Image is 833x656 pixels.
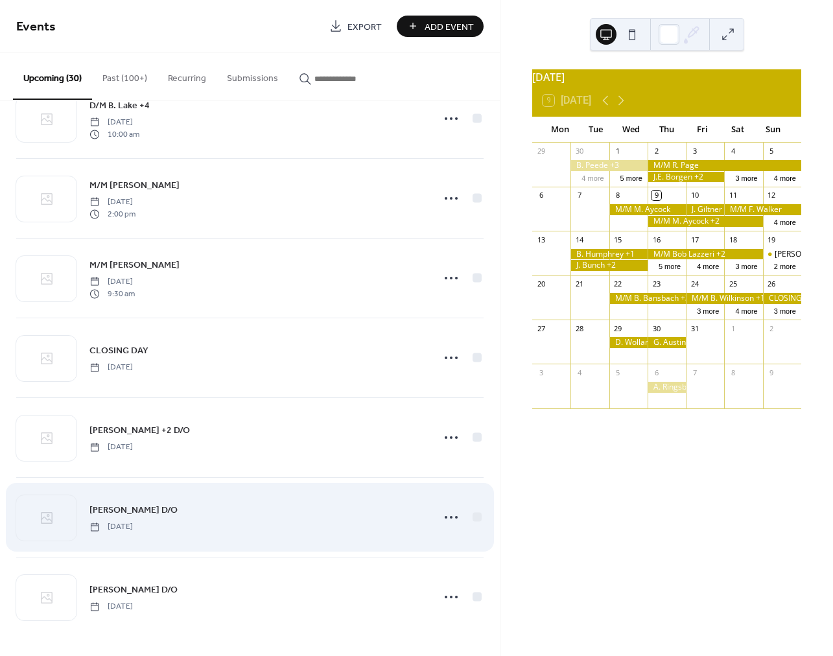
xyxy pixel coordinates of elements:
span: [PERSON_NAME] +2 D/O [89,424,190,438]
div: 11 [728,191,738,200]
span: [DATE] [89,276,135,288]
button: 4 more [769,172,801,183]
span: [DATE] [89,362,133,373]
button: 4 more [576,172,609,183]
div: 2 [767,323,777,333]
span: M/M [PERSON_NAME] [89,179,180,193]
button: 3 more [769,305,801,316]
div: 23 [651,279,661,289]
div: 22 [613,279,623,289]
div: 3 [536,368,546,377]
div: B. Peede +3 [570,160,648,171]
div: Sat [720,117,756,143]
div: 9 [767,368,777,377]
span: [DATE] [89,441,133,453]
div: M/M B. Bansbach +3 [609,293,686,304]
div: 13 [536,235,546,244]
div: 1 [728,323,738,333]
div: B. Humphrey +1 [570,249,648,260]
div: 4 [574,368,584,377]
button: Upcoming (30) [13,53,92,100]
button: 3 more [730,260,762,271]
div: 29 [613,323,623,333]
button: 5 more [615,172,648,183]
div: Wed [613,117,649,143]
div: 10 [690,191,699,200]
div: M/M M. Aycock [609,204,686,215]
div: 26 [767,279,777,289]
div: G. Austin D/O [648,337,686,348]
button: 5 more [653,260,686,271]
div: 30 [651,323,661,333]
span: 10:00 am [89,128,139,140]
div: Tue [578,117,614,143]
div: Thu [649,117,685,143]
span: 9:30 am [89,288,135,299]
div: 5 [767,146,777,156]
div: M/M B. Wilkinson +1 [686,293,763,304]
div: 25 [728,279,738,289]
div: CLOSING DAY [763,293,801,304]
div: 8 [728,368,738,377]
div: 31 [690,323,699,333]
a: D/M B. Lake +4 [89,98,150,113]
div: Mon [543,117,578,143]
span: [PERSON_NAME] D/O [89,583,178,597]
div: 3 [690,146,699,156]
button: 3 more [730,172,762,183]
div: P. Zeckser +1 D/O [763,249,801,260]
div: 6 [536,191,546,200]
div: 17 [690,235,699,244]
div: 4 [728,146,738,156]
button: Recurring [158,53,217,99]
div: 15 [613,235,623,244]
div: J. Bunch +2 [570,260,648,271]
div: 14 [574,235,584,244]
a: [PERSON_NAME] D/O [89,582,178,597]
button: Past (100+) [92,53,158,99]
span: [DATE] [89,117,139,128]
span: Add Event [425,20,474,34]
div: J.E. Borgen +2 [648,172,725,183]
div: 28 [574,323,584,333]
div: M/M M. Aycock +2 [648,216,763,227]
div: 8 [613,191,623,200]
div: [DATE] [532,69,801,85]
button: 4 more [692,260,724,271]
span: M/M [PERSON_NAME] [89,259,180,272]
div: 19 [767,235,777,244]
div: 18 [728,235,738,244]
div: 9 [651,191,661,200]
div: 29 [536,146,546,156]
a: [PERSON_NAME] D/O [89,502,178,517]
span: 2:00 pm [89,208,135,220]
div: M/M R. Page [648,160,801,171]
div: 27 [536,323,546,333]
div: 16 [651,235,661,244]
span: [PERSON_NAME] D/O [89,504,178,517]
div: 24 [690,279,699,289]
div: 7 [690,368,699,377]
div: 21 [574,279,584,289]
span: D/M B. Lake +4 [89,99,150,113]
a: M/M [PERSON_NAME] [89,178,180,193]
button: 3 more [692,305,724,316]
a: CLOSING DAY [89,343,148,358]
span: [DATE] [89,601,133,613]
a: M/M [PERSON_NAME] [89,257,180,272]
button: 4 more [769,216,801,227]
span: [DATE] [89,196,135,208]
span: Events [16,14,56,40]
div: M/M Bob Lazzeri +2 [648,249,763,260]
div: A. Ringsby D/O [648,382,686,393]
button: Add Event [397,16,484,37]
div: 12 [767,191,777,200]
button: Submissions [217,53,288,99]
span: [DATE] [89,521,133,533]
div: 6 [651,368,661,377]
div: Fri [685,117,720,143]
button: 2 more [769,260,801,271]
div: D. Wollard +2 D/O [609,337,648,348]
div: M/M F. Walker [724,204,801,215]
